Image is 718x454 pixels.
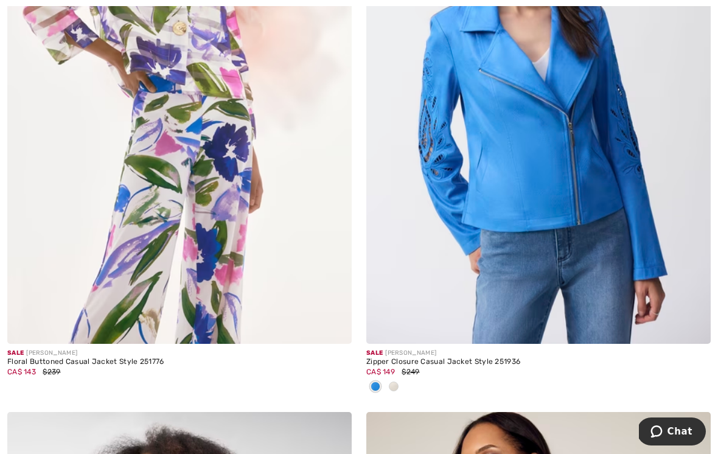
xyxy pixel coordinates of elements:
[366,358,711,366] div: Zipper Closure Casual Jacket Style 251936
[366,349,383,357] span: Sale
[7,368,36,376] span: CA$ 143
[7,349,24,357] span: Sale
[402,368,419,376] span: $249
[639,417,706,448] iframe: Opens a widget where you can chat to one of our agents
[7,358,352,366] div: Floral Buttoned Casual Jacket Style 251776
[43,368,60,376] span: $239
[7,349,352,358] div: [PERSON_NAME]
[385,377,403,397] div: Moonstone
[366,368,395,376] span: CA$ 149
[366,377,385,397] div: Coastal blue
[366,349,711,358] div: [PERSON_NAME]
